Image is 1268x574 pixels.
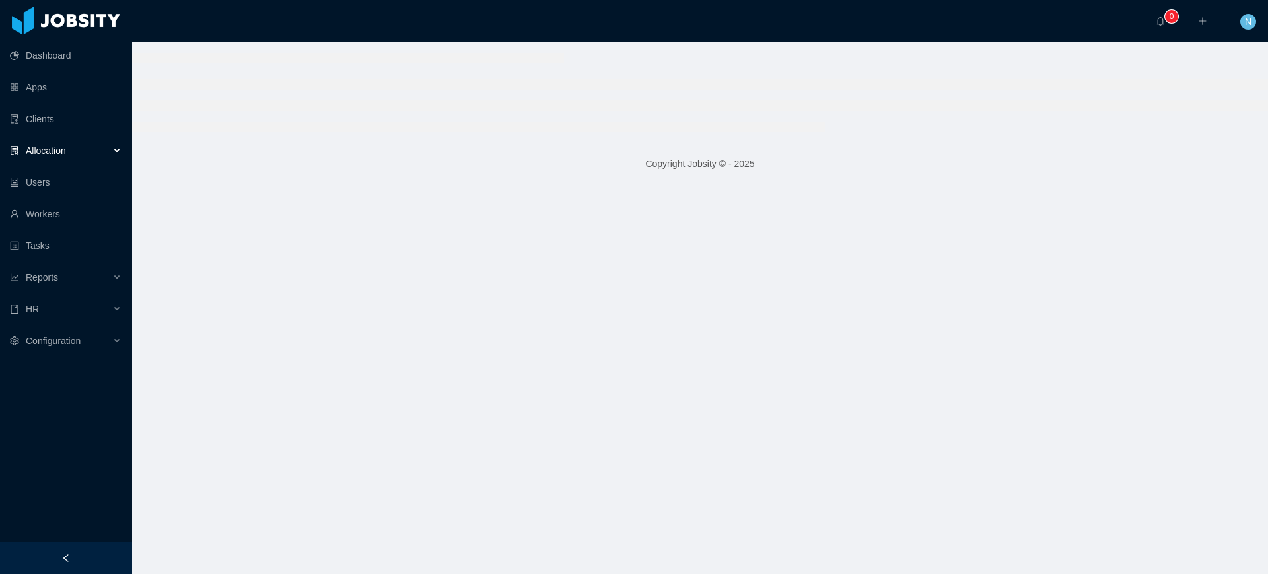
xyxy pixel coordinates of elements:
[1245,14,1251,30] span: N
[10,233,122,259] a: icon: profileTasks
[26,272,58,283] span: Reports
[10,201,122,227] a: icon: userWorkers
[26,304,39,314] span: HR
[1156,17,1165,26] i: icon: bell
[10,336,19,345] i: icon: setting
[10,146,19,155] i: icon: solution
[26,145,66,156] span: Allocation
[1198,17,1207,26] i: icon: plus
[10,305,19,314] i: icon: book
[10,273,19,282] i: icon: line-chart
[132,141,1268,187] footer: Copyright Jobsity © - 2025
[10,42,122,69] a: icon: pie-chartDashboard
[1165,10,1178,23] sup: 0
[10,106,122,132] a: icon: auditClients
[10,74,122,100] a: icon: appstoreApps
[26,336,81,346] span: Configuration
[10,169,122,196] a: icon: robotUsers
